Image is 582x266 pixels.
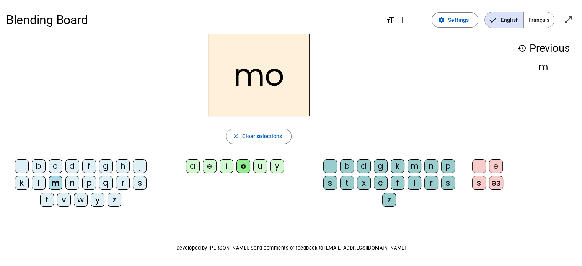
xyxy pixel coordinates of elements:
[517,62,570,72] div: m
[517,40,570,57] h3: Previous
[40,193,54,207] div: t
[382,193,396,207] div: z
[232,133,239,140] mat-icon: close
[133,176,147,190] div: s
[15,176,29,190] div: k
[357,176,371,190] div: x
[424,176,438,190] div: r
[99,159,113,173] div: g
[357,159,371,173] div: d
[220,159,233,173] div: i
[441,159,455,173] div: p
[448,15,469,24] span: Settings
[564,15,573,24] mat-icon: open_in_full
[398,15,407,24] mat-icon: add
[441,176,455,190] div: s
[49,176,62,190] div: m
[82,159,96,173] div: f
[74,193,88,207] div: w
[340,176,354,190] div: t
[524,12,554,28] span: Français
[32,176,46,190] div: l
[236,159,250,173] div: o
[91,193,104,207] div: y
[432,12,478,28] button: Settings
[65,159,79,173] div: d
[226,129,292,144] button: Clear selections
[65,176,79,190] div: n
[32,159,46,173] div: b
[374,176,388,190] div: c
[485,12,523,28] span: English
[424,159,438,173] div: n
[186,159,200,173] div: a
[82,176,96,190] div: p
[203,159,217,173] div: e
[408,176,421,190] div: l
[410,12,425,28] button: Decrease font size
[391,176,404,190] div: f
[391,159,404,173] div: k
[49,159,62,173] div: c
[270,159,284,173] div: y
[253,159,267,173] div: u
[438,16,445,23] mat-icon: settings
[116,176,130,190] div: r
[517,44,527,53] mat-icon: history
[323,176,337,190] div: s
[108,193,121,207] div: z
[6,8,380,32] h1: Blending Board
[340,159,354,173] div: b
[408,159,421,173] div: m
[57,193,71,207] div: v
[99,176,113,190] div: q
[208,34,310,116] h2: mo
[489,159,503,173] div: e
[116,159,130,173] div: h
[484,12,554,28] mat-button-toggle-group: Language selection
[6,243,576,253] p: Developed by [PERSON_NAME]. Send comments or feedback to [EMAIL_ADDRESS][DOMAIN_NAME]
[489,176,503,190] div: es
[386,15,395,24] mat-icon: format_size
[133,159,147,173] div: j
[561,12,576,28] button: Enter full screen
[395,12,410,28] button: Increase font size
[374,159,388,173] div: g
[242,132,282,141] span: Clear selections
[413,15,422,24] mat-icon: remove
[472,176,486,190] div: s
